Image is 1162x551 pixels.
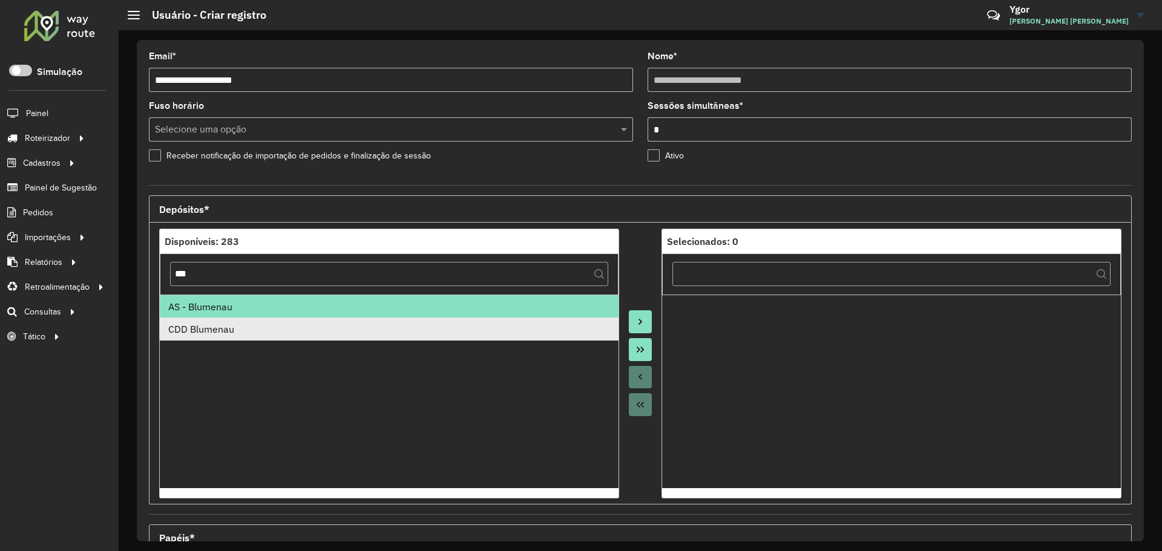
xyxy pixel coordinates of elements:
span: Retroalimentação [25,281,90,293]
label: Sessões simultâneas [648,99,743,113]
label: Nome [648,49,677,64]
a: Contato Rápido [980,2,1006,28]
span: Importações [25,231,71,244]
label: Fuso horário [149,99,204,113]
span: Relatórios [25,256,62,269]
h2: Usuário - Criar registro [140,8,266,22]
div: CDD Blumenau [168,322,611,336]
div: Selecionados: 0 [667,234,1116,249]
button: Move All to Target [629,338,652,361]
span: Consultas [24,305,61,318]
span: Papéis* [159,533,195,543]
span: Pedidos [23,206,53,219]
label: Ativo [648,149,684,162]
label: Receber notificação de importação de pedidos e finalização de sessão [149,149,431,162]
span: Painel [26,107,48,120]
span: Tático [23,330,45,343]
button: Move to Target [629,310,652,333]
div: AS - Blumenau [168,299,611,314]
h3: Ygor [1009,4,1129,15]
div: Disponíveis: 283 [165,234,614,249]
label: Simulação [37,65,82,79]
label: Email [149,49,176,64]
span: [PERSON_NAME] [PERSON_NAME] [1009,16,1129,27]
span: Depósitos* [159,204,209,214]
span: Roteirizador [25,132,70,145]
span: Cadastros [23,157,61,169]
span: Painel de Sugestão [25,181,97,194]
